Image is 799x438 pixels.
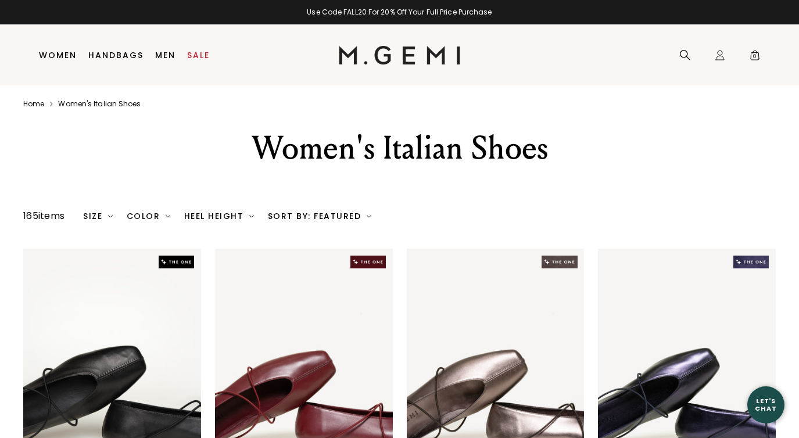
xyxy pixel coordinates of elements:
a: Men [155,51,175,60]
a: Handbags [88,51,144,60]
div: 165 items [23,209,65,223]
img: chevron-down.svg [166,214,170,218]
div: Color [127,211,170,221]
img: chevron-down.svg [367,214,371,218]
div: Sort By: Featured [268,211,371,221]
img: chevron-down.svg [249,214,254,218]
a: Sale [187,51,210,60]
a: Women [39,51,77,60]
div: Let's Chat [747,397,784,412]
img: chevron-down.svg [108,214,113,218]
a: Women's italian shoes [58,99,141,109]
img: M.Gemi [339,46,460,64]
div: Women's Italian Shoes [184,127,615,169]
div: Heel Height [184,211,254,221]
a: Home [23,99,44,109]
div: Size [83,211,113,221]
span: 0 [749,52,761,63]
img: The One tag [159,256,194,268]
